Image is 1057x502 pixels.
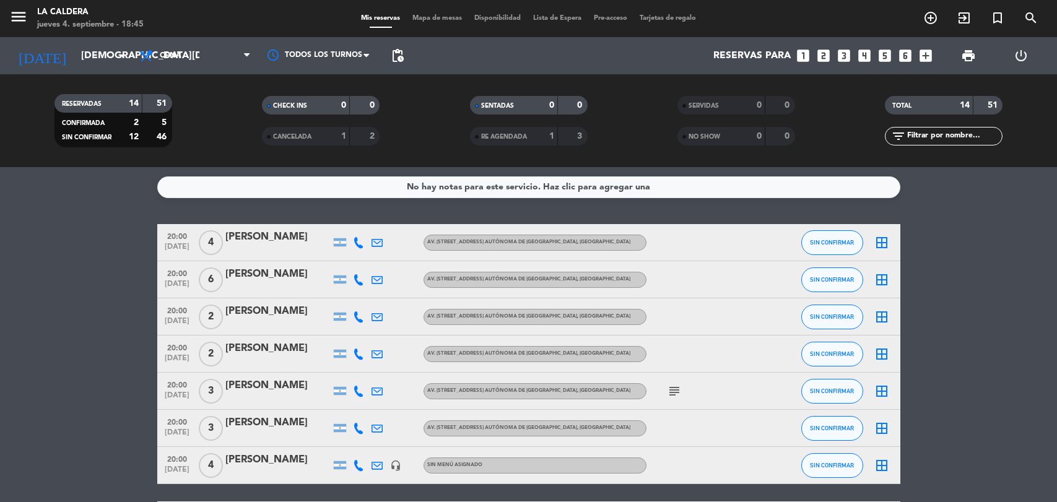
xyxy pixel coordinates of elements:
span: Lista de Espera [527,15,588,22]
button: SIN CONFIRMAR [801,379,863,404]
div: [PERSON_NAME] [225,415,331,431]
strong: 5 [162,118,169,127]
span: SIN CONFIRMAR [810,462,854,469]
button: SIN CONFIRMAR [801,230,863,255]
strong: 51 [157,99,169,108]
span: 3 [199,379,223,404]
i: power_settings_new [1014,48,1029,63]
i: looks_3 [836,48,852,64]
span: Av. [STREET_ADDRESS] Autónoma de [GEOGRAPHIC_DATA], [GEOGRAPHIC_DATA] [427,240,630,245]
i: add_circle_outline [923,11,938,25]
span: 4 [199,453,223,478]
i: turned_in_not [990,11,1005,25]
i: looks_two [816,48,832,64]
span: Mis reservas [355,15,406,22]
button: SIN CONFIRMAR [801,342,863,366]
i: looks_4 [856,48,872,64]
i: looks_6 [897,48,913,64]
span: 2 [199,342,223,366]
span: [DATE] [162,280,193,294]
span: 20:00 [162,414,193,428]
div: [PERSON_NAME] [225,229,331,245]
div: [PERSON_NAME] [225,266,331,282]
span: 20:00 [162,451,193,465]
i: arrow_drop_down [115,48,130,63]
div: jueves 4. septiembre - 18:45 [37,19,144,31]
strong: 3 [577,132,585,141]
span: SERVIDAS [689,103,719,109]
i: exit_to_app [957,11,972,25]
i: border_all [874,384,889,399]
span: print [961,48,976,63]
i: menu [9,7,28,26]
i: border_all [874,458,889,473]
div: [PERSON_NAME] [225,378,331,394]
span: Av. [STREET_ADDRESS] Autónoma de [GEOGRAPHIC_DATA], [GEOGRAPHIC_DATA] [427,314,630,319]
i: border_all [874,309,889,324]
span: Mapa de mesas [406,15,468,22]
button: menu [9,7,28,30]
span: 20:00 [162,266,193,280]
span: 20:00 [162,228,193,243]
span: Av. [STREET_ADDRESS] Autónoma de [GEOGRAPHIC_DATA], [GEOGRAPHIC_DATA] [427,351,630,356]
span: RESERVADAS [62,101,102,107]
strong: 0 [785,101,792,110]
div: La Caldera [37,6,144,19]
i: border_all [874,347,889,361]
span: 20:00 [162,303,193,317]
strong: 46 [157,132,169,141]
span: NO SHOW [689,134,720,140]
span: [DATE] [162,317,193,331]
span: Av. [STREET_ADDRESS] Autónoma de [GEOGRAPHIC_DATA], [GEOGRAPHIC_DATA] [427,277,630,282]
span: CONFIRMADA [62,120,105,126]
i: [DATE] [9,42,75,69]
div: LOG OUT [995,37,1048,74]
i: border_all [874,235,889,250]
span: pending_actions [390,48,405,63]
strong: 14 [960,101,970,110]
i: filter_list [891,129,906,144]
span: CANCELADA [273,134,311,140]
i: add_box [918,48,934,64]
i: subject [667,384,682,399]
span: SIN CONFIRMAR [810,350,854,357]
span: 20:00 [162,340,193,354]
strong: 2 [370,132,377,141]
span: Av. [STREET_ADDRESS] Autónoma de [GEOGRAPHIC_DATA], [GEOGRAPHIC_DATA] [427,388,630,393]
span: Cena [160,51,181,60]
span: Sin menú asignado [427,462,482,467]
span: 2 [199,305,223,329]
span: [DATE] [162,465,193,480]
button: SIN CONFIRMAR [801,453,863,478]
span: RE AGENDADA [481,134,527,140]
div: No hay notas para este servicio. Haz clic para agregar una [407,180,650,194]
strong: 0 [370,101,377,110]
span: SENTADAS [481,103,514,109]
span: SIN CONFIRMAR [810,425,854,431]
strong: 1 [341,132,346,141]
i: looks_one [795,48,811,64]
span: SIN CONFIRMAR [810,313,854,320]
strong: 0 [785,132,792,141]
button: SIN CONFIRMAR [801,305,863,329]
span: 4 [199,230,223,255]
span: [DATE] [162,428,193,443]
span: Pre-acceso [588,15,633,22]
strong: 51 [988,101,1000,110]
strong: 0 [577,101,585,110]
span: CHECK INS [273,103,307,109]
span: SIN CONFIRMAR [62,134,111,141]
i: border_all [874,421,889,436]
i: looks_5 [877,48,893,64]
div: [PERSON_NAME] [225,340,331,357]
span: Disponibilidad [468,15,527,22]
span: Tarjetas de regalo [633,15,702,22]
span: Av. [STREET_ADDRESS] Autónoma de [GEOGRAPHIC_DATA], [GEOGRAPHIC_DATA] [427,425,630,430]
input: Filtrar por nombre... [906,129,1002,143]
span: [DATE] [162,391,193,405]
span: [DATE] [162,354,193,368]
strong: 0 [341,101,346,110]
span: SIN CONFIRMAR [810,276,854,283]
span: 20:00 [162,377,193,391]
div: [PERSON_NAME] [225,452,331,468]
